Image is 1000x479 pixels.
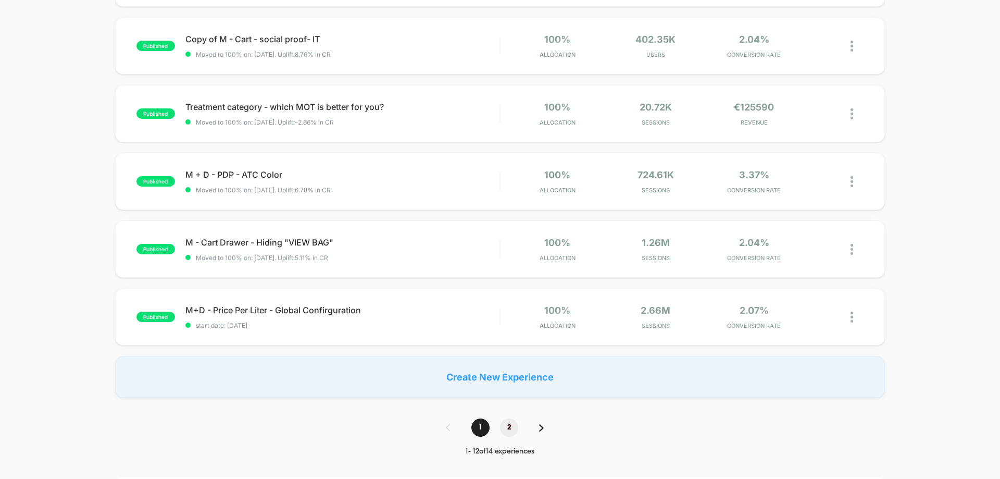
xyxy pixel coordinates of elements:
span: Moved to 100% on: [DATE] . Uplift: -2.66% in CR [196,118,334,126]
span: Allocation [540,322,576,329]
span: 100% [544,34,570,45]
span: start date: [DATE] [185,322,499,329]
span: 100% [544,169,570,180]
span: 100% [544,237,570,248]
img: close [851,176,853,187]
span: Moved to 100% on: [DATE] . Uplift: 8.76% in CR [196,51,331,58]
div: 1 - 12 of 14 experiences [435,447,565,456]
span: 724.61k [637,169,674,180]
img: close [851,312,853,323]
span: M + D - PDP - ATC Color [185,169,499,180]
span: CONVERSION RATE [707,322,801,329]
span: Allocation [540,119,576,126]
span: Users [609,51,703,58]
span: Sessions [609,254,703,262]
span: M+D - Price Per Liter - Global Confirguration [185,305,499,315]
span: Treatment category - which MOT is better for you? [185,102,499,112]
span: €125590 [734,102,774,113]
img: close [851,244,853,255]
span: Allocation [540,254,576,262]
span: published [136,41,175,51]
span: published [136,176,175,187]
img: close [851,108,853,119]
span: 2.07% [740,305,769,316]
span: 2.66M [641,305,670,316]
span: CONVERSION RATE [707,51,801,58]
span: Sessions [609,322,703,329]
span: Copy of M - Cart - social proof- IT [185,34,499,44]
span: CONVERSION RATE [707,187,801,194]
span: Sessions [609,187,703,194]
span: 1.26M [642,237,670,248]
span: 1 [471,419,490,437]
span: Moved to 100% on: [DATE] . Uplift: 5.11% in CR [196,254,328,262]
span: Allocation [540,187,576,194]
span: CONVERSION RATE [707,254,801,262]
span: M - Cart Drawer - Hiding "VIEW BAG" [185,237,499,248]
span: 2 [500,419,518,437]
span: Moved to 100% on: [DATE] . Uplift: 6.78% in CR [196,186,331,194]
span: 20.72k [640,102,672,113]
span: 100% [544,305,570,316]
div: Create New Experience [115,356,885,398]
span: published [136,108,175,119]
span: 2.04% [739,34,769,45]
span: published [136,244,175,254]
span: 3.37% [739,169,769,180]
img: close [851,41,853,52]
span: 100% [544,102,570,113]
span: 2.04% [739,237,769,248]
span: published [136,312,175,322]
span: 402.35k [635,34,676,45]
img: pagination forward [539,424,544,432]
span: Allocation [540,51,576,58]
span: Sessions [609,119,703,126]
span: REVENUE [707,119,801,126]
